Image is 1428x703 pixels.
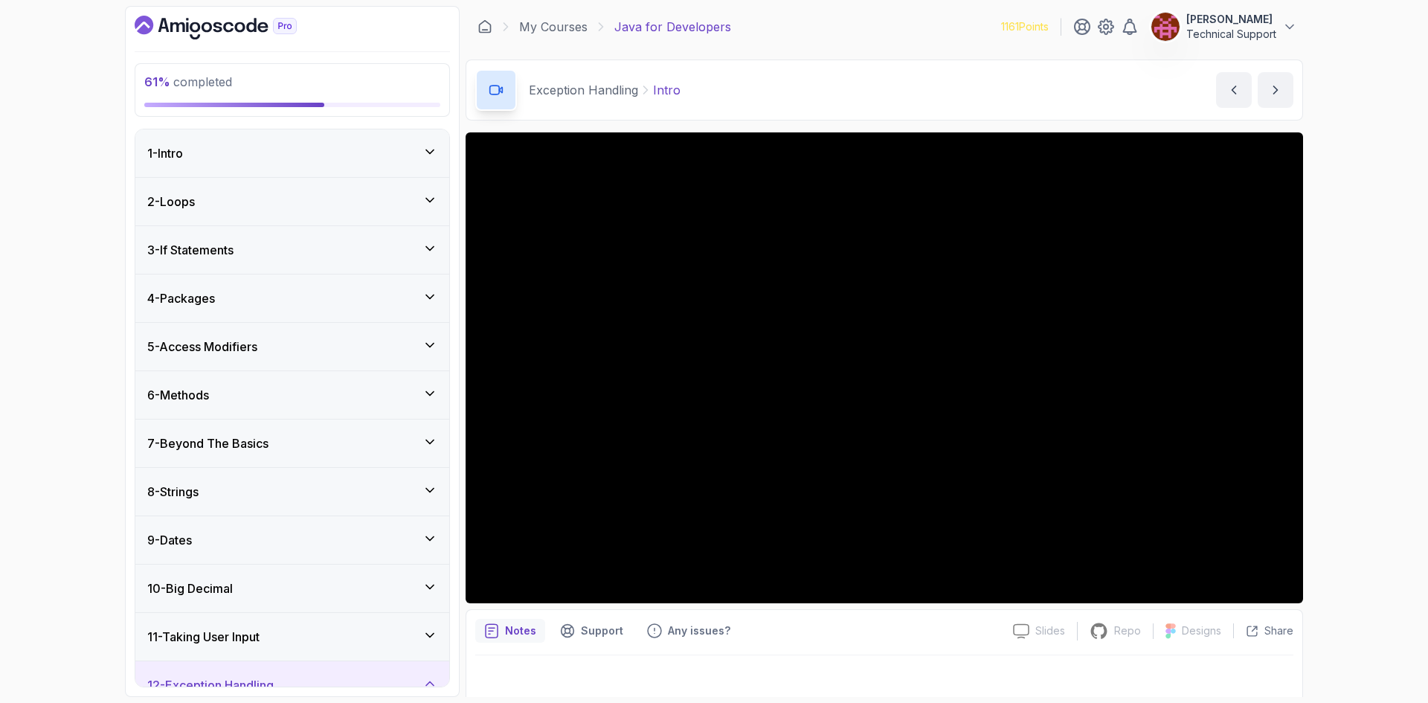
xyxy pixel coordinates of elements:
h3: 2 - Loops [147,193,195,211]
h3: 4 - Packages [147,289,215,307]
button: notes button [475,619,545,643]
h3: 5 - Access Modifiers [147,338,257,356]
p: Slides [1035,623,1065,638]
p: Support [581,623,623,638]
h3: 8 - Strings [147,483,199,501]
p: Intro [653,81,681,99]
button: 9-Dates [135,516,449,564]
button: Support button [551,619,632,643]
a: Dashboard [135,16,331,39]
a: My Courses [519,18,588,36]
button: 3-If Statements [135,226,449,274]
button: 2-Loops [135,178,449,225]
button: 5-Access Modifiers [135,323,449,370]
p: 1161 Points [1001,19,1049,34]
h3: 6 - Methods [147,386,209,404]
h3: 9 - Dates [147,531,192,549]
iframe: 1 - Intro [466,132,1303,603]
button: previous content [1216,72,1252,108]
button: next content [1258,72,1293,108]
h3: 12 - Exception Handling [147,676,274,694]
p: [PERSON_NAME] [1186,12,1276,27]
button: 8-Strings [135,468,449,516]
p: Exception Handling [529,81,638,99]
img: user profile image [1151,13,1180,41]
button: 4-Packages [135,275,449,322]
h3: 10 - Big Decimal [147,580,233,597]
button: user profile image[PERSON_NAME]Technical Support [1151,12,1297,42]
h3: 7 - Beyond The Basics [147,434,268,452]
p: Notes [505,623,536,638]
button: 6-Methods [135,371,449,419]
a: Dashboard [477,19,492,34]
p: Java for Developers [614,18,731,36]
h3: 11 - Taking User Input [147,628,260,646]
span: 61 % [144,74,170,89]
button: 1-Intro [135,129,449,177]
p: Any issues? [668,623,730,638]
span: completed [144,74,232,89]
button: Feedback button [638,619,739,643]
button: 10-Big Decimal [135,565,449,612]
button: 11-Taking User Input [135,613,449,661]
button: 7-Beyond The Basics [135,420,449,467]
p: Repo [1114,623,1141,638]
p: Share [1264,623,1293,638]
button: Share [1233,623,1293,638]
p: Designs [1182,623,1221,638]
h3: 1 - Intro [147,144,183,162]
p: Technical Support [1186,27,1276,42]
h3: 3 - If Statements [147,241,234,259]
